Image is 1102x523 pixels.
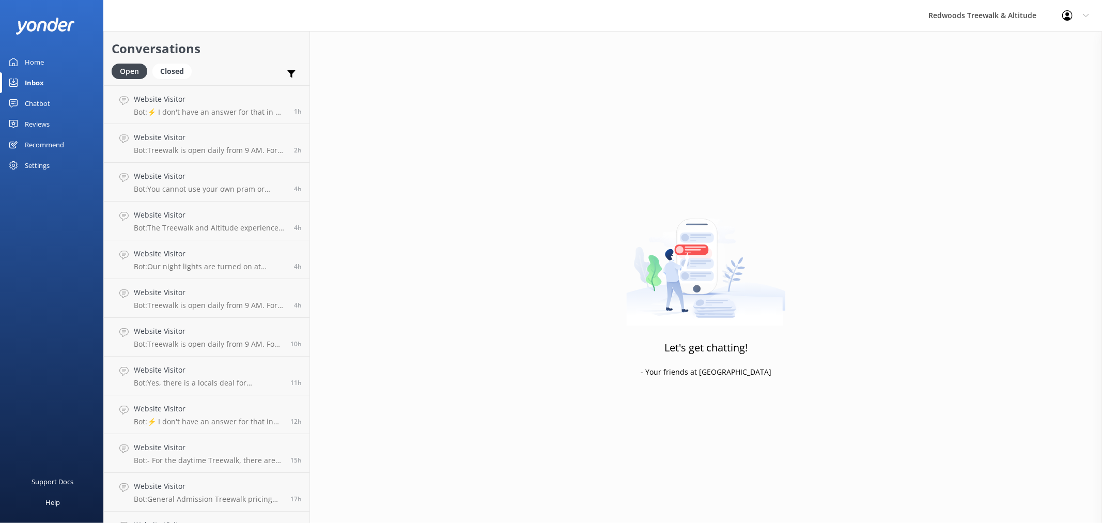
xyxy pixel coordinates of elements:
[134,442,283,453] h4: Website Visitor
[134,340,283,349] p: Bot: Treewalk is open daily from 9 AM. For more details on last ticket sold times, please visit [...
[134,378,283,388] p: Bot: Yes, there is a locals deal for [GEOGRAPHIC_DATA] residents. A General Admission Treewalk ti...
[25,72,44,93] div: Inbox
[152,65,197,76] a: Closed
[134,262,286,271] p: Bot: Our night lights are turned on at sunset, and the night walk starts 20 minutes thereafter. W...
[290,495,302,503] span: Aug 30 2025 06:54pm (UTC +12:00) Pacific/Auckland
[290,378,302,387] span: Aug 31 2025 01:09am (UTC +12:00) Pacific/Auckland
[104,202,309,240] a: Website VisitorBot:The Treewalk and Altitude experiences are great all-weather activities and are...
[104,279,309,318] a: Website VisitorBot:Treewalk is open daily from 9 AM. For last ticket sold times, please check our...
[134,171,286,182] h4: Website Visitor
[112,64,147,79] div: Open
[112,65,152,76] a: Open
[294,223,302,232] span: Aug 31 2025 08:24am (UTC +12:00) Pacific/Auckland
[134,132,286,143] h4: Website Visitor
[290,340,302,348] span: Aug 31 2025 01:39am (UTC +12:00) Pacific/Auckland
[134,417,283,426] p: Bot: ⚡ I don't have an answer for that in my knowledge base. Please try and rephrase your questio...
[294,146,302,155] span: Aug 31 2025 10:05am (UTC +12:00) Pacific/Auckland
[104,434,309,473] a: Website VisitorBot:- For the daytime Treewalk, there are no bookings for specific dates and times...
[134,495,283,504] p: Bot: General Admission Treewalk pricing starts at $42 for adults (16+ years) and $26 for children...
[134,146,286,155] p: Bot: Treewalk is open daily from 9 AM. For last ticket sold times, please check our website FAQs ...
[104,318,309,357] a: Website VisitorBot:Treewalk is open daily from 9 AM. For more details on last ticket sold times, ...
[664,340,748,356] h3: Let's get chatting!
[290,417,302,426] span: Aug 31 2025 12:13am (UTC +12:00) Pacific/Auckland
[25,134,64,155] div: Recommend
[641,366,771,378] p: - Your friends at [GEOGRAPHIC_DATA]
[152,64,192,79] div: Closed
[104,85,309,124] a: Website VisitorBot:⚡ I don't have an answer for that in my knowledge base. Please try and rephras...
[134,403,283,414] h4: Website Visitor
[134,326,283,337] h4: Website Visitor
[294,262,302,271] span: Aug 31 2025 08:13am (UTC +12:00) Pacific/Auckland
[104,163,309,202] a: Website VisitorBot:You cannot use your own pram or stroller on the Treewalk. However, we offer cu...
[134,107,286,117] p: Bot: ⚡ I don't have an answer for that in my knowledge base. Please try and rephrase your questio...
[294,184,302,193] span: Aug 31 2025 08:26am (UTC +12:00) Pacific/Auckland
[290,456,302,465] span: Aug 30 2025 09:28pm (UTC +12:00) Pacific/Auckland
[626,197,786,326] img: artwork of a man stealing a conversation from at giant smartphone
[25,93,50,114] div: Chatbot
[134,301,286,310] p: Bot: Treewalk is open daily from 9 AM. For last ticket sold times, please check our website FAQs ...
[134,94,286,105] h4: Website Visitor
[134,248,286,259] h4: Website Visitor
[134,364,283,376] h4: Website Visitor
[104,473,309,512] a: Website VisitorBot:General Admission Treewalk pricing starts at $42 for adults (16+ years) and $2...
[104,240,309,279] a: Website VisitorBot:Our night lights are turned on at sunset, and the night walk starts 20 minutes...
[45,492,60,513] div: Help
[134,223,286,233] p: Bot: The Treewalk and Altitude experiences are great all-weather activities and are rarely cancel...
[25,155,50,176] div: Settings
[112,39,302,58] h2: Conversations
[25,52,44,72] div: Home
[294,107,302,116] span: Aug 31 2025 11:28am (UTC +12:00) Pacific/Auckland
[104,395,309,434] a: Website VisitorBot:⚡ I don't have an answer for that in my knowledge base. Please try and rephras...
[104,124,309,163] a: Website VisitorBot:Treewalk is open daily from 9 AM. For last ticket sold times, please check our...
[134,481,283,492] h4: Website Visitor
[294,301,302,310] span: Aug 31 2025 07:42am (UTC +12:00) Pacific/Auckland
[104,357,309,395] a: Website VisitorBot:Yes, there is a locals deal for [GEOGRAPHIC_DATA] residents. A General Admissi...
[25,114,50,134] div: Reviews
[134,456,283,465] p: Bot: - For the daytime Treewalk, there are no bookings for specific dates and times; it's General...
[134,209,286,221] h4: Website Visitor
[134,184,286,194] p: Bot: You cannot use your own pram or stroller on the Treewalk. However, we offer custom-built str...
[32,471,74,492] div: Support Docs
[15,18,75,35] img: yonder-white-logo.png
[134,287,286,298] h4: Website Visitor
